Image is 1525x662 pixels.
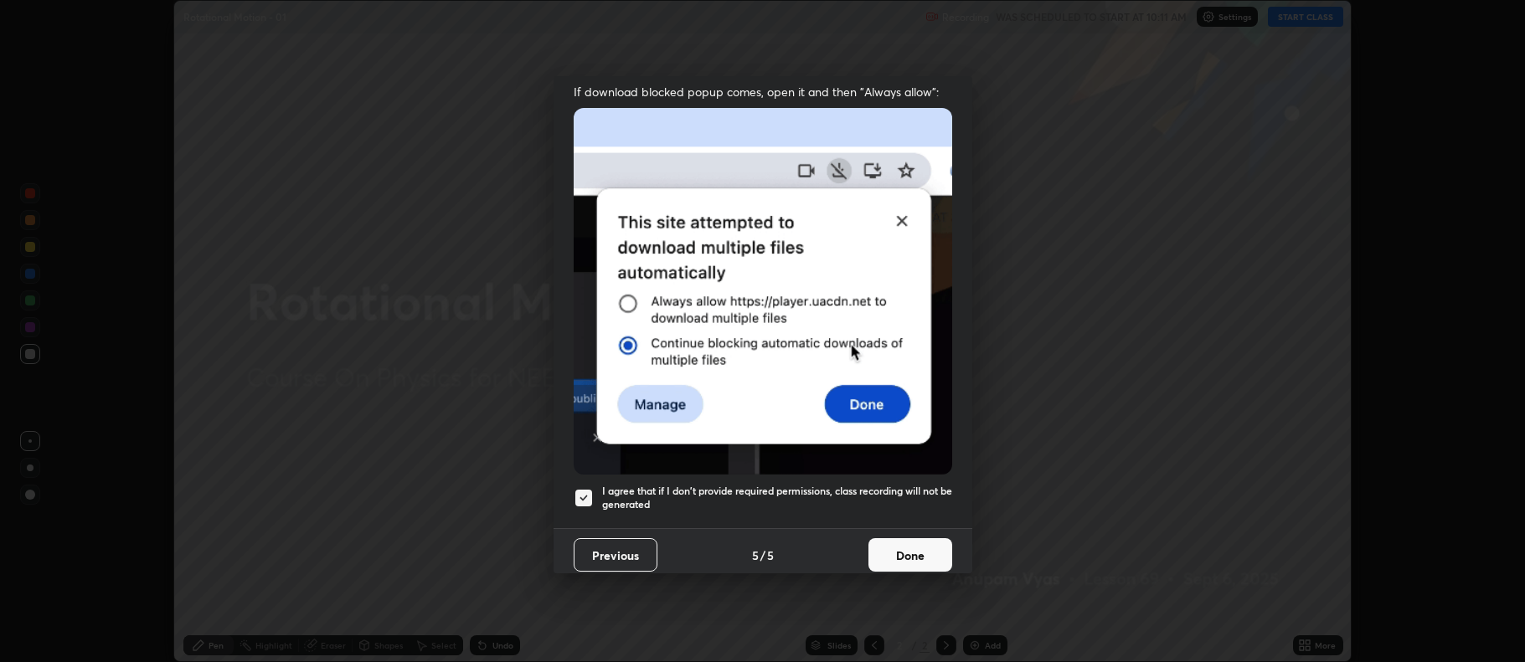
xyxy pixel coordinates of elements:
h5: I agree that if I don't provide required permissions, class recording will not be generated [602,485,952,511]
h4: / [760,547,765,564]
h4: 5 [767,547,774,564]
button: Previous [574,538,657,572]
h4: 5 [752,547,759,564]
button: Done [868,538,952,572]
img: downloads-permission-blocked.gif [574,108,952,474]
span: If download blocked popup comes, open it and then "Always allow": [574,84,952,100]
